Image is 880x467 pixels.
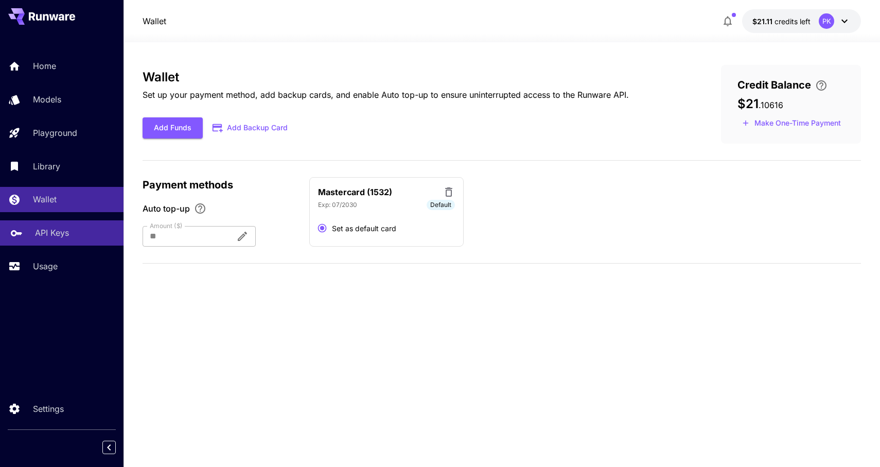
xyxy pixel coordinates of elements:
div: Collapse sidebar [110,438,124,457]
p: Library [33,160,60,172]
p: Exp: 07/2030 [318,200,357,210]
button: $21.10616PK [742,9,861,33]
p: Settings [33,403,64,415]
button: Collapse sidebar [102,441,116,454]
p: Home [33,60,56,72]
span: . 10616 [759,100,783,110]
a: Wallet [143,15,166,27]
p: Mastercard (1532) [318,186,392,198]
button: Add Backup Card [203,118,298,138]
p: Playground [33,127,77,139]
button: Enable Auto top-up to ensure uninterrupted service. We'll automatically bill the chosen amount wh... [190,202,210,215]
span: Credit Balance [737,77,811,93]
label: Amount ($) [150,221,183,230]
p: Models [33,93,61,106]
span: $21.11 [752,17,775,26]
p: Usage [33,260,58,272]
p: Wallet [33,193,57,205]
p: Payment methods [143,177,297,193]
div: PK [819,13,834,29]
p: Set up your payment method, add backup cards, and enable Auto top-up to ensure uninterrupted acce... [143,89,629,101]
span: credits left [775,17,811,26]
span: Default [427,200,455,210]
div: $21.10616 [752,16,811,27]
nav: breadcrumb [143,15,166,27]
p: API Keys [35,227,69,239]
span: Auto top-up [143,202,190,215]
h3: Wallet [143,70,629,84]
span: $21 [737,96,759,111]
span: Set as default card [332,223,396,234]
button: Make a one-time, non-recurring payment [737,115,846,131]
button: Enter your card details and choose an Auto top-up amount to avoid service interruptions. We'll au... [811,79,832,92]
button: Add Funds [143,117,203,139]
